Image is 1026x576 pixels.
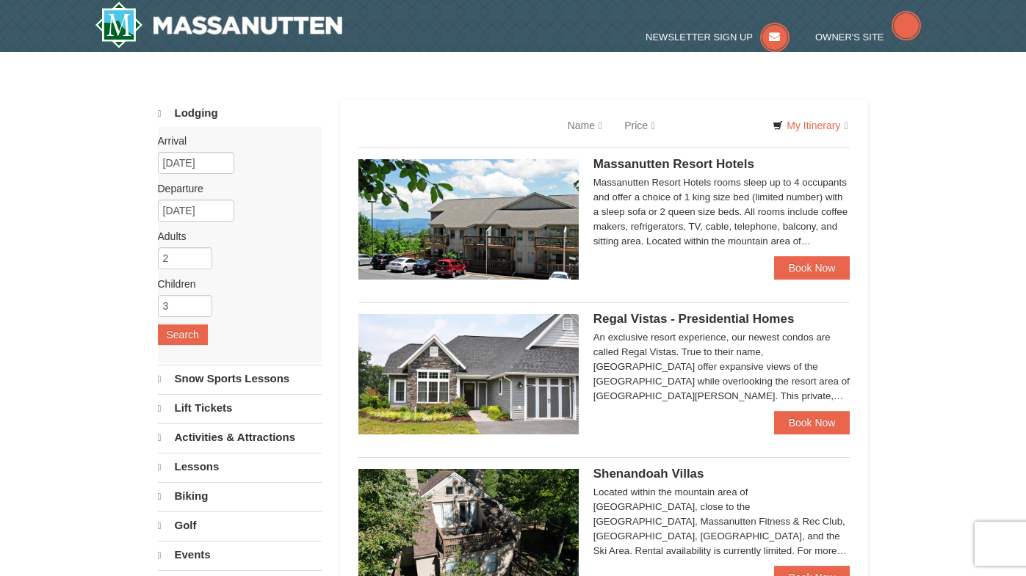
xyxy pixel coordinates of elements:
img: 19218991-1-902409a9.jpg [358,314,579,434]
div: Located within the mountain area of [GEOGRAPHIC_DATA], close to the [GEOGRAPHIC_DATA], Massanutte... [593,485,850,558]
a: Activities & Attractions [158,423,322,451]
img: 19219026-1-e3b4ac8e.jpg [358,159,579,280]
a: Massanutten Resort [95,1,343,48]
span: Regal Vistas - Presidential Homes [593,312,795,326]
a: Snow Sports Lessons [158,365,322,393]
label: Arrival [158,134,311,148]
a: Lift Tickets [158,394,322,422]
span: Massanutten Resort Hotels [593,157,754,171]
div: Massanutten Resort Hotels rooms sleep up to 4 occupants and offer a choice of 1 king size bed (li... [593,175,850,249]
label: Adults [158,229,311,244]
span: Shenandoah Villas [593,467,704,481]
a: Events [158,541,322,569]
a: Golf [158,511,322,539]
span: Owner's Site [815,32,884,43]
div: An exclusive resort experience, our newest condos are called Regal Vistas. True to their name, [G... [593,330,850,404]
a: Biking [158,482,322,510]
button: Search [158,324,208,345]
a: Name [557,111,613,140]
label: Departure [158,181,311,196]
span: Newsletter Sign Up [646,32,753,43]
img: Massanutten Resort Logo [95,1,343,48]
a: Book Now [774,411,850,434]
a: Owner's Site [815,32,921,43]
label: Children [158,277,311,291]
a: Lessons [158,453,322,481]
a: Price [613,111,666,140]
a: My Itinerary [763,114,857,136]
a: Newsletter Sign Up [646,32,790,43]
a: Lodging [158,100,322,127]
a: Book Now [774,256,850,280]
